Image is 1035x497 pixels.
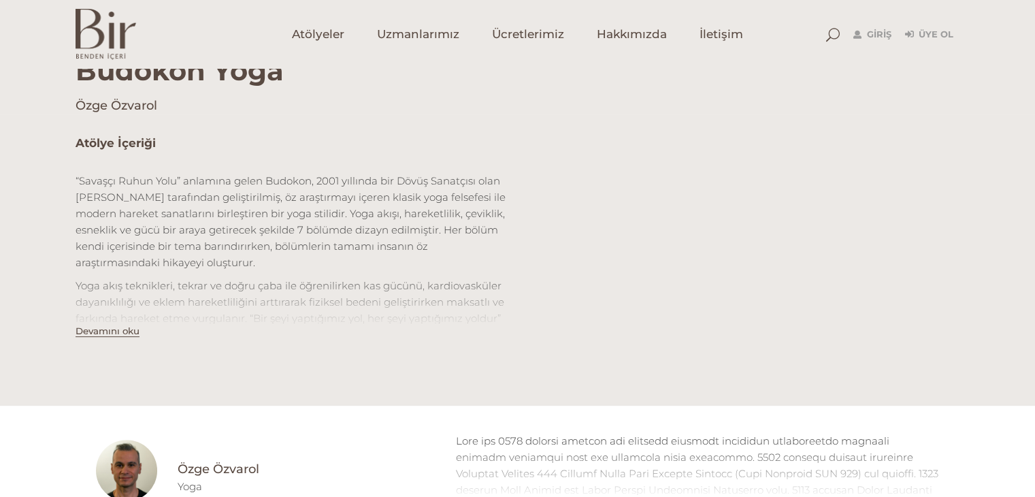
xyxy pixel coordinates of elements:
span: Uzmanlarımız [377,27,459,42]
span: Ücretlerimiz [492,27,564,42]
a: Yoga [178,480,202,493]
p: “Savaşçı Ruhun Yolu” anlamına gelen Budokon, 2001 yıllında bir Dövüş Sanatçısı olan [PERSON_NAME]... [76,173,508,271]
span: Atölyeler [292,27,344,42]
span: Hakkımızda [597,27,667,42]
span: İletişim [700,27,743,42]
p: Yoga akış teknikleri, tekrar ve doğru çaba ile öğrenilirken kas gücünü, kardiovasküler dayanıklıl... [76,278,508,359]
button: Devamını oku [76,325,139,337]
h4: Özge Özvarol [76,97,960,114]
h5: Atölye İçeriği [76,135,508,153]
a: Özge Özvarol [178,461,436,478]
a: Giriş [853,27,891,43]
a: Üye Ol [905,27,953,43]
